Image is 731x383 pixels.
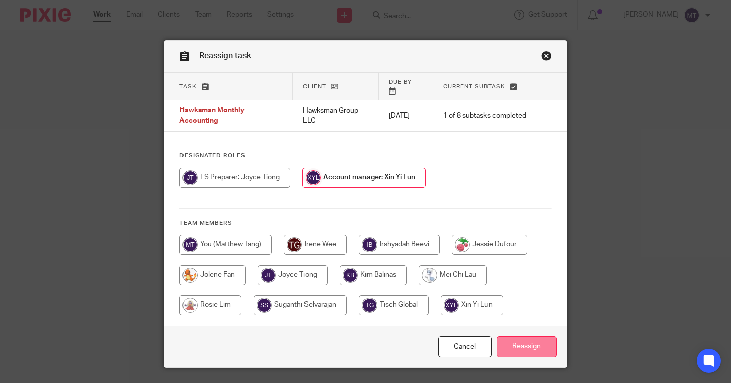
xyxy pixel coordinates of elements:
span: Task [179,84,197,89]
h4: Team members [179,219,552,227]
input: Reassign [497,336,557,358]
h4: Designated Roles [179,152,552,160]
span: Reassign task [199,52,251,60]
span: Current subtask [443,84,505,89]
td: 1 of 8 subtasks completed [433,100,536,132]
span: Client [303,84,326,89]
p: [DATE] [389,111,423,121]
a: Close this dialog window [541,51,552,65]
a: Close this dialog window [438,336,492,358]
span: Due by [389,79,412,85]
span: Hawksman Monthly Accounting [179,107,245,125]
p: Hawksman Group LLC [303,106,369,126]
